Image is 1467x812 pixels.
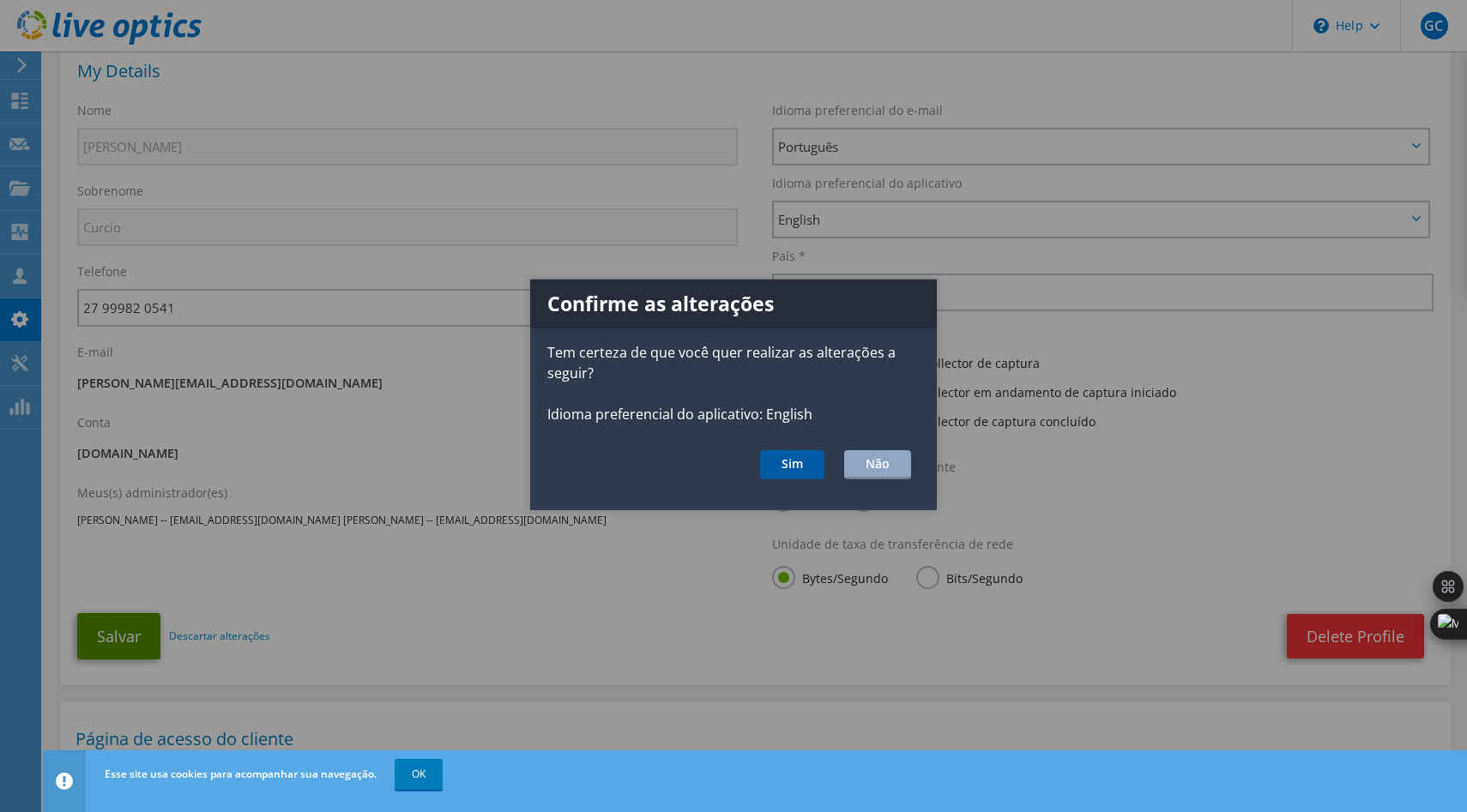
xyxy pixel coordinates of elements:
[844,449,911,478] button: Não
[530,279,937,328] h1: Confirme as alterações
[395,759,443,790] a: OK
[530,341,937,382] p: Tem certeza de que você quer realizar as alterações a seguir?
[530,403,937,424] p: Idioma preferencial do aplicativo: English
[105,767,377,781] span: Esse site usa cookies para acompanhar sua navegação.
[760,449,824,478] button: Sim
